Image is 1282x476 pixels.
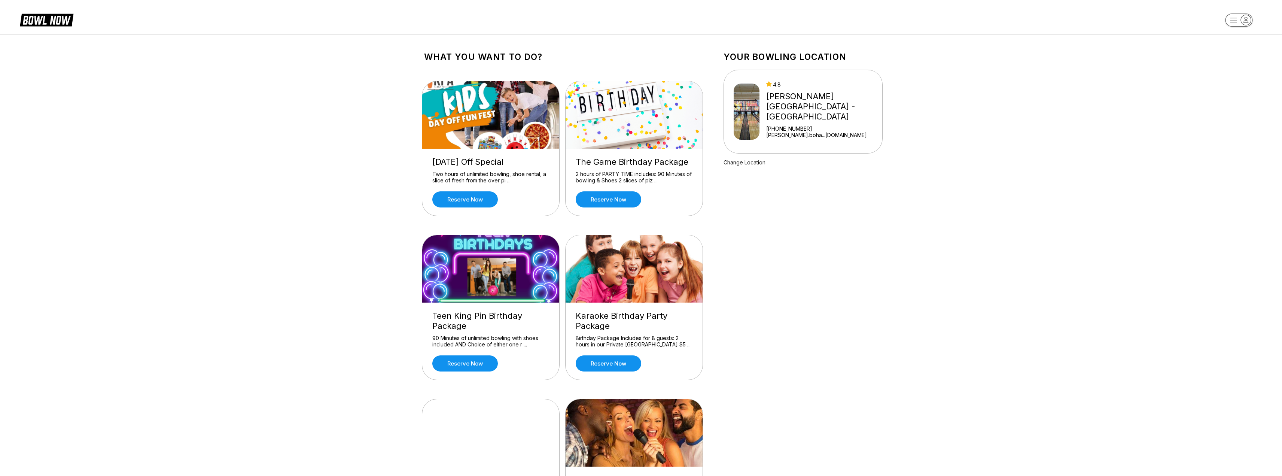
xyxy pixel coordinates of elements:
[766,91,879,122] div: [PERSON_NAME][GEOGRAPHIC_DATA] - [GEOGRAPHIC_DATA]
[432,157,549,167] div: [DATE] Off Special
[432,355,498,372] a: Reserve now
[724,52,883,62] h1: Your bowling location
[432,191,498,207] a: Reserve now
[432,311,549,331] div: Teen King Pin Birthday Package
[576,335,692,348] div: Birthday Package Includes for 8 guests: 2 hours in our Private [GEOGRAPHIC_DATA] $5 ...
[576,157,692,167] div: The Game Birthday Package
[432,335,549,348] div: 90 Minutes of unlimited bowling with shoes included AND Choice of either one r ...
[734,84,760,140] img: Kingpin's Alley - South Glens Falls
[576,355,641,372] a: Reserve now
[424,52,701,62] h1: What you want to do?
[422,235,560,303] img: Teen King Pin Birthday Package
[566,81,703,149] img: The Game Birthday Package
[766,132,879,138] a: [PERSON_NAME].boha...[DOMAIN_NAME]
[766,81,879,88] div: 4.8
[766,125,879,132] div: [PHONE_NUMBER]
[576,191,641,207] a: Reserve now
[566,399,703,467] img: Karaoke Room
[576,171,692,184] div: 2 hours of PARTY TIME includes: 90 Minutes of bowling & Shoes 2 slices of piz ...
[422,81,560,149] img: School Day Off Special
[724,159,765,166] a: Change Location
[422,399,560,467] img: Escape Room Party
[432,171,549,184] div: Two hours of unlimited bowling, shoe rental, a slice of fresh from the over pi ...
[576,311,692,331] div: Karaoke Birthday Party Package
[566,235,703,303] img: Karaoke Birthday Party Package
